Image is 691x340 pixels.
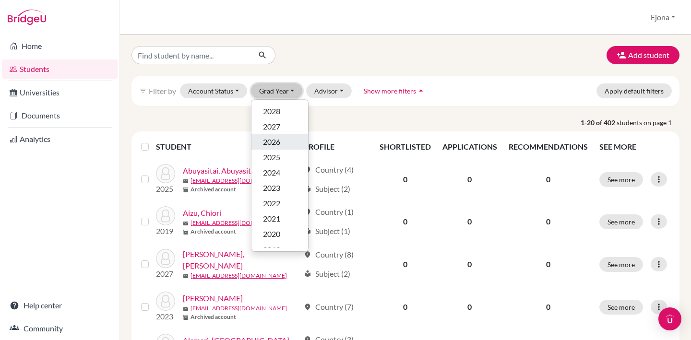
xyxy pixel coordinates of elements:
[251,83,303,98] button: Grad Year
[509,258,588,270] p: 0
[191,185,236,194] b: Archived account
[263,152,280,163] span: 2025
[263,106,280,117] span: 2028
[596,83,672,98] button: Apply default filters
[437,158,503,200] td: 0
[2,106,118,125] a: Documents
[304,206,354,218] div: Country (1)
[156,292,175,311] img: Akiyoshi, Shotaro
[509,301,588,313] p: 0
[263,213,280,224] span: 2021
[251,99,309,252] div: Grad Year
[191,227,236,236] b: Archived account
[251,180,308,196] button: 2023
[607,46,679,64] button: Add student
[304,164,354,176] div: Country (4)
[183,221,189,226] span: mail
[658,307,681,330] div: Open Intercom Messenger
[191,304,287,313] a: [EMAIL_ADDRESS][DOMAIN_NAME]
[149,86,176,95] span: Filter by
[304,225,350,237] div: Subject (1)
[183,187,189,193] span: inventory_2
[437,135,503,158] th: APPLICATIONS
[304,270,311,278] span: local_library
[263,136,280,148] span: 2026
[437,200,503,243] td: 0
[263,228,280,240] span: 2020
[156,135,298,158] th: STUDENT
[251,119,308,134] button: 2027
[374,135,437,158] th: SHORTLISTED
[183,273,189,279] span: mail
[599,172,643,187] button: See more
[509,216,588,227] p: 0
[263,182,280,194] span: 2023
[2,59,118,79] a: Students
[594,135,676,158] th: SEE MORE
[599,257,643,272] button: See more
[180,83,247,98] button: Account Status
[251,242,308,257] button: 2019
[599,300,643,315] button: See more
[599,214,643,229] button: See more
[2,36,118,56] a: Home
[581,117,617,128] strong: 1-20 of 402
[437,243,503,286] td: 0
[183,315,189,320] span: inventory_2
[251,211,308,226] button: 2021
[416,86,426,95] i: arrow_drop_up
[374,158,437,200] td: 0
[2,319,118,338] a: Community
[183,306,189,312] span: mail
[263,121,280,132] span: 2027
[304,268,350,280] div: Subject (2)
[364,87,416,95] span: Show more filters
[156,268,175,280] p: 2027
[503,135,594,158] th: RECOMMENDATIONS
[374,286,437,328] td: 0
[306,83,352,98] button: Advisor
[191,271,287,280] a: [EMAIL_ADDRESS][DOMAIN_NAME]
[156,206,175,225] img: Aizu, Chiori
[304,251,311,258] span: location_on
[131,46,250,64] input: Find student by name...
[298,135,373,158] th: PROFILE
[8,10,46,25] img: Bridge-U
[304,183,350,195] div: Subject (2)
[191,219,287,227] a: [EMAIL_ADDRESS][DOMAIN_NAME]
[304,303,311,311] span: location_on
[263,198,280,209] span: 2022
[263,244,280,255] span: 2019
[263,167,280,178] span: 2024
[646,8,679,26] button: Ejona
[191,176,287,185] a: [EMAIL_ADDRESS][DOMAIN_NAME]
[183,248,299,271] a: [PERSON_NAME], [PERSON_NAME]
[156,311,175,322] p: 2023
[617,117,679,128] span: students on page 1
[183,165,257,176] a: Abuyasitai, Abuyasitai
[374,200,437,243] td: 0
[183,178,189,184] span: mail
[251,165,308,180] button: 2024
[251,134,308,150] button: 2026
[509,174,588,185] p: 0
[2,129,118,149] a: Analytics
[437,286,503,328] td: 0
[183,229,189,235] span: inventory_2
[156,164,175,183] img: Abuyasitai, Abuyasitai
[304,301,354,313] div: Country (7)
[139,87,147,94] i: filter_list
[251,226,308,242] button: 2020
[191,313,236,321] b: Archived account
[2,83,118,102] a: Universities
[2,296,118,315] a: Help center
[156,225,175,237] p: 2019
[251,104,308,119] button: 2028
[156,183,175,195] p: 2025
[356,83,434,98] button: Show more filtersarrow_drop_up
[156,249,175,268] img: Aizumi, Shizuku
[251,196,308,211] button: 2022
[251,150,308,165] button: 2025
[304,249,354,260] div: Country (8)
[374,243,437,286] td: 0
